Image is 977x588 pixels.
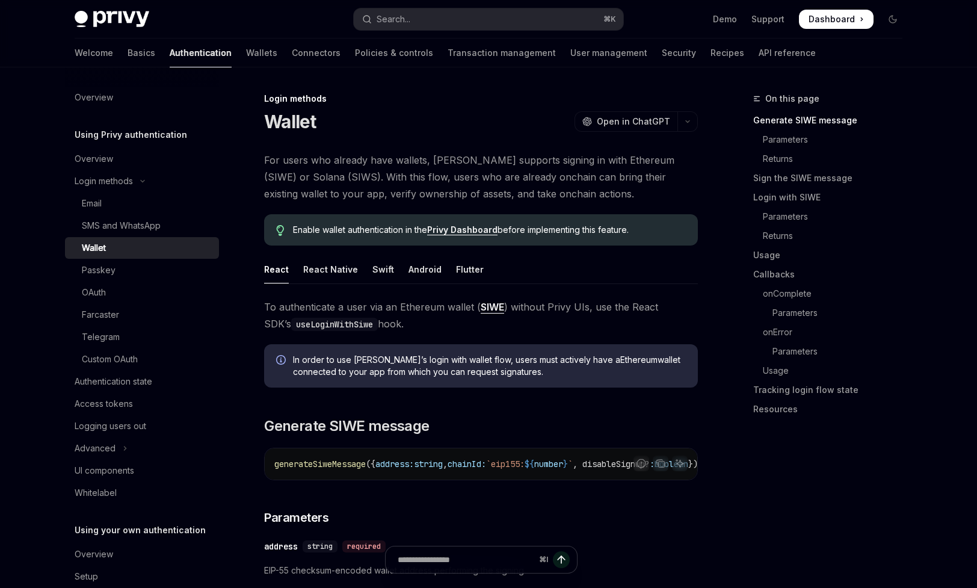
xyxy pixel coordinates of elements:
[82,218,161,233] div: SMS and WhatsApp
[65,87,219,108] a: Overview
[753,323,912,342] a: onError
[354,8,623,30] button: Open search
[82,241,106,255] div: Wallet
[65,371,219,392] a: Authentication state
[276,225,285,236] svg: Tip
[264,416,429,436] span: Generate SIWE message
[553,551,570,568] button: Send message
[75,523,206,537] h5: Using your own authentication
[443,459,448,469] span: ,
[563,459,568,469] span: }
[264,509,328,526] span: Parameters
[809,13,855,25] span: Dashboard
[753,111,912,130] a: Generate SIWE message
[276,355,288,367] svg: Info
[82,308,119,322] div: Farcaster
[264,111,316,132] h1: Wallet
[75,128,187,142] h5: Using Privy authentication
[753,361,912,380] a: Usage
[570,39,647,67] a: User management
[65,566,219,587] a: Setup
[75,397,133,411] div: Access tokens
[264,255,289,283] div: React
[65,348,219,370] a: Custom OAuth
[65,304,219,326] a: Farcaster
[292,39,341,67] a: Connectors
[662,39,696,67] a: Security
[75,486,117,500] div: Whitelabel
[753,342,912,361] a: Parameters
[573,459,650,469] span: , disableSignup?
[525,459,534,469] span: ${
[65,393,219,415] a: Access tokens
[170,39,232,67] a: Authentication
[75,463,134,478] div: UI components
[65,215,219,237] a: SMS and WhatsApp
[75,441,116,456] div: Advanced
[765,91,819,106] span: On this page
[753,380,912,400] a: Tracking login flow state
[753,284,912,303] a: onComplete
[342,540,386,552] div: required
[82,352,138,367] div: Custom OAuth
[82,330,120,344] div: Telegram
[65,170,219,192] button: Toggle Login methods section
[753,246,912,265] a: Usage
[75,374,152,389] div: Authentication state
[408,255,442,283] div: Android
[486,459,525,469] span: `eip155:
[377,12,410,26] div: Search...
[753,400,912,419] a: Resources
[753,188,912,207] a: Login with SIWE
[65,326,219,348] a: Telegram
[65,237,219,259] a: Wallet
[753,303,912,323] a: Parameters
[264,299,698,332] span: To authenticate a user via an Ethereum wallet ( ) without Privy UIs, use the React SDK’s hook.
[427,224,498,235] a: Privy Dashboard
[414,459,443,469] span: string
[75,39,113,67] a: Welcome
[82,196,102,211] div: Email
[264,540,298,552] div: address
[65,415,219,437] a: Logging users out
[264,93,698,105] div: Login methods
[753,149,912,169] a: Returns
[65,482,219,504] a: Whitelabel
[75,174,133,188] div: Login methods
[82,263,116,277] div: Passkey
[293,224,686,236] span: Enable wallet authentication in the before implementing this feature.
[293,354,686,378] span: In order to use [PERSON_NAME]’s login with wallet flow, users must actively have a Ethereum walle...
[481,301,504,314] a: SIWE
[883,10,902,29] button: Toggle dark mode
[65,148,219,170] a: Overview
[75,152,113,166] div: Overview
[753,207,912,226] a: Parameters
[603,14,616,24] span: ⌘ K
[650,459,655,469] span: :
[688,459,698,469] span: })
[75,419,146,433] div: Logging users out
[633,456,649,471] button: Report incorrect code
[753,265,912,284] a: Callbacks
[246,39,277,67] a: Wallets
[653,456,668,471] button: Copy the contents from the code block
[672,456,688,471] button: Ask AI
[759,39,816,67] a: API reference
[274,459,366,469] span: generateSiweMessage
[303,255,358,283] div: React Native
[65,438,219,459] button: Toggle Advanced section
[597,116,670,128] span: Open in ChatGPT
[291,318,378,331] code: useLoginWithSiwe
[751,13,784,25] a: Support
[534,459,563,469] span: number
[753,130,912,149] a: Parameters
[65,282,219,303] a: OAuth
[128,39,155,67] a: Basics
[82,285,106,300] div: OAuth
[799,10,874,29] a: Dashboard
[448,459,486,469] span: chainId:
[355,39,433,67] a: Policies & controls
[710,39,744,67] a: Recipes
[753,226,912,246] a: Returns
[307,542,333,551] span: string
